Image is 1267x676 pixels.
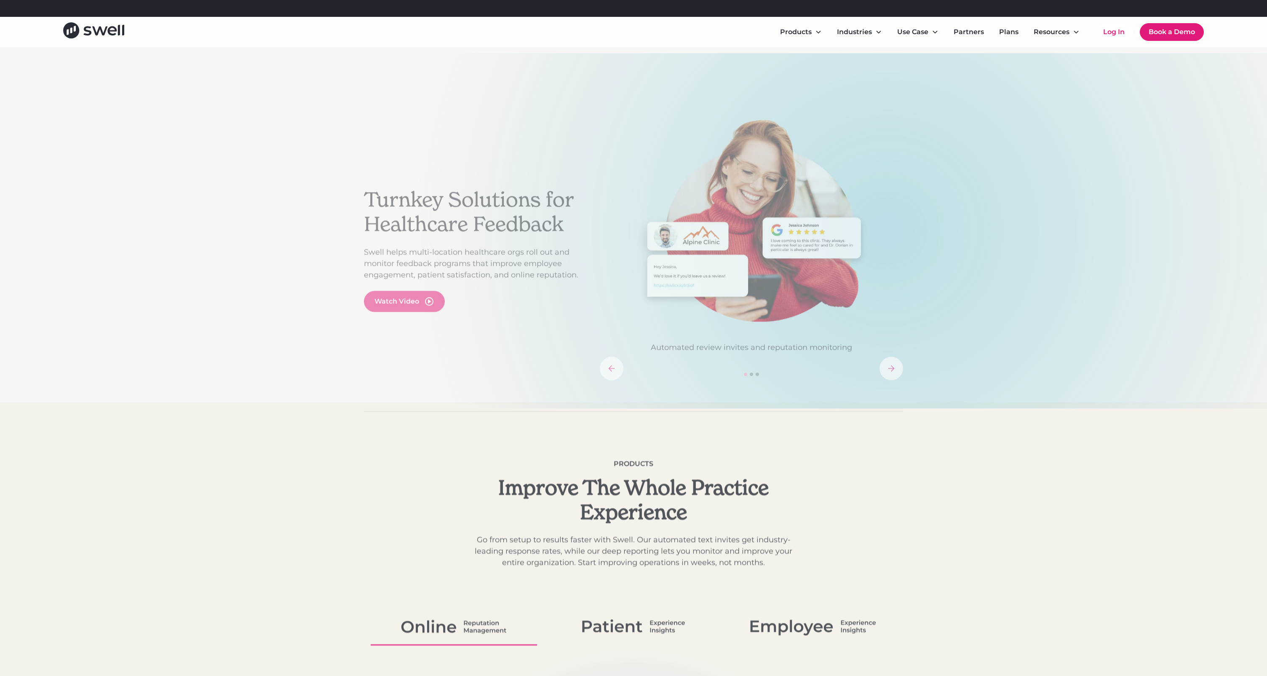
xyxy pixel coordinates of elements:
[364,247,591,281] p: Swell helps multi-location healthcare orgs roll out and monitor feedback programs that improve em...
[1095,24,1133,40] a: Log In
[780,27,812,37] div: Products
[750,373,753,376] div: Show slide 2 of 3
[1034,27,1069,37] div: Resources
[947,24,991,40] a: Partners
[472,459,795,469] div: Products
[992,24,1025,40] a: Plans
[744,373,747,376] div: Show slide 1 of 3
[1027,24,1086,40] div: Resources
[600,357,623,380] div: previous slide
[472,476,795,524] h2: Improve The Whole Practice Experience
[1140,23,1204,41] a: Book a Demo
[879,357,903,380] div: next slide
[472,534,795,569] p: Go from setup to results faster with Swell. Our automated text invites get industry-leading respo...
[374,296,419,306] div: Watch Video
[897,27,928,37] div: Use Case
[63,22,124,41] a: home
[364,188,591,236] h2: Turnkey Solutions for Healthcare Feedback
[600,342,903,353] p: Automated review invites and reputation monitoring
[837,27,872,37] div: Industries
[600,119,903,380] div: carousel
[773,24,829,40] div: Products
[364,291,445,312] a: open lightbox
[756,373,759,376] div: Show slide 3 of 3
[890,24,945,40] div: Use Case
[830,24,889,40] div: Industries
[600,119,903,353] div: 1 of 3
